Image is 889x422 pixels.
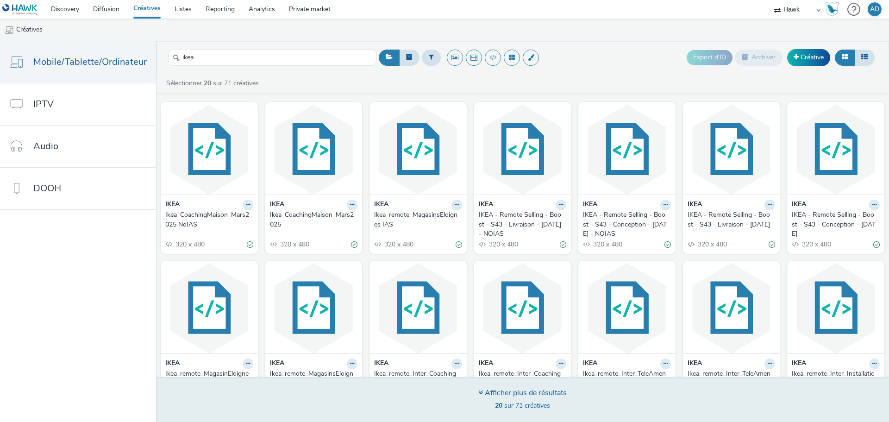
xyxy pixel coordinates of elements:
[583,359,597,369] strong: IKEA
[792,369,880,388] a: Ikea_remote_Inter_InstallationCuisine_0524_NoIAS
[583,200,597,210] strong: IKEA
[479,210,567,239] a: IKEA - Remote Selling - Boost - S43 - Livraison - [DATE] - NOIAS
[688,369,772,388] div: Ikea_remote_Inter_TeleAmenagement_NoIAS
[374,359,388,369] strong: IKEA
[854,50,875,65] button: Liste
[825,2,839,17] img: Hawk Academy
[479,369,567,388] a: Ikea_remote_Inter_CoachingMaison
[488,240,518,249] span: 320 x 480
[165,210,250,229] div: Ikea_CoachingMaison_Mars2025 NoIAS
[351,239,357,249] div: Valide
[456,239,462,249] div: Valide
[697,240,727,249] span: 320 x 480
[2,4,38,15] img: undefined Logo
[792,210,876,239] div: IKEA - Remote Selling - Boost - S43 - Conception - [DATE]
[479,200,493,210] strong: IKEA
[163,104,256,195] img: Ikea_CoachingMaison_Mars2025 NoIAS visual
[479,369,563,388] div: Ikea_remote_Inter_CoachingMaison
[268,263,360,353] img: Ikea_remote_MagasinsEloignes visual
[476,104,569,195] img: IKEA - Remote Selling - Boost - S43 - Livraison - Oct 2024 - NOIAS visual
[279,240,309,249] span: 320 x 480
[165,369,253,388] a: Ikea_remote_MagasinEloignes NoIAS
[789,263,882,353] img: Ikea_remote_Inter_InstallationCuisine_0524_NoIAS visual
[374,369,458,388] div: Ikea_remote_Inter_CoachingMaison NoIAS
[165,210,253,229] a: Ikea_CoachingMaison_Mars2025 NoIAS
[583,210,667,239] div: IKEA - Remote Selling - Boost - S43 - Conception - [DATE] - NOIAS
[33,182,61,195] span: DOOH
[735,50,783,65] button: Archiver
[163,263,256,353] img: Ikea_remote_MagasinEloignes NoIAS visual
[664,239,671,249] div: Valide
[270,369,358,388] a: Ikea_remote_MagasinsEloignes
[792,369,876,388] div: Ikea_remote_Inter_InstallationCuisine_0524_NoIAS
[789,104,882,195] img: IKEA - Remote Selling - Boost - S43 - Conception - Oct 2024 visual
[33,97,54,111] span: IPTV
[870,2,879,16] div: AD
[270,200,284,210] strong: IKEA
[581,104,673,195] img: IKEA - Remote Selling - Boost - S43 - Conception - Oct 2024 - NOIAS visual
[873,239,880,249] div: Valide
[374,210,458,229] div: Ikea_remote_MagasinsEloignes IAS
[801,240,831,249] span: 320 x 480
[592,240,622,249] span: 320 x 480
[687,50,732,65] button: Export d'ID
[688,200,702,210] strong: IKEA
[165,359,180,369] strong: IKEA
[374,369,462,388] a: Ikea_remote_Inter_CoachingMaison NoIAS
[204,79,211,88] strong: 20
[165,79,263,88] a: Sélectionner sur 71 créatives
[33,55,147,69] span: Mobile/Tablette/Ordinateur
[685,104,778,195] img: IKEA - Remote Selling - Boost - S43 - Livraison - Oct 2024 visual
[792,359,806,369] strong: IKEA
[685,263,778,353] img: Ikea_remote_Inter_TeleAmenagement_NoIAS visual
[787,49,830,66] a: Créative
[33,139,58,153] span: Audio
[478,388,567,398] div: Afficher plus de résultats
[247,239,253,249] div: Valide
[175,240,205,249] span: 320 x 480
[383,240,413,249] span: 320 x 480
[769,239,775,249] div: Valide
[583,369,671,388] a: Ikea_remote_Inter_TeleAmenagement
[688,210,776,229] a: IKEA - Remote Selling - Boost - S43 - Livraison - [DATE]
[374,210,462,229] a: Ikea_remote_MagasinsEloignes IAS
[270,359,284,369] strong: IKEA
[583,210,671,239] a: IKEA - Remote Selling - Boost - S43 - Conception - [DATE] - NOIAS
[560,239,566,249] div: Valide
[270,369,354,388] div: Ikea_remote_MagasinsEloignes
[168,50,376,66] input: Rechercher...
[688,359,702,369] strong: IKEA
[374,200,388,210] strong: IKEA
[581,263,673,353] img: Ikea_remote_Inter_TeleAmenagement visual
[268,104,360,195] img: Ikea_CoachingMaison_Mars2025 visual
[5,25,14,35] img: mobile
[476,263,569,353] img: Ikea_remote_Inter_CoachingMaison visual
[165,369,250,388] div: Ikea_remote_MagasinEloignes NoIAS
[792,210,880,239] a: IKEA - Remote Selling - Boost - S43 - Conception - [DATE]
[495,401,550,410] span: sur 71 créatives
[583,369,667,388] div: Ikea_remote_Inter_TeleAmenagement
[479,359,493,369] strong: IKEA
[825,2,843,17] a: Hawk Academy
[792,200,806,210] strong: IKEA
[270,210,354,229] div: Ikea_CoachingMaison_Mars2025
[372,104,464,195] img: Ikea_remote_MagasinsEloignes IAS visual
[688,369,776,388] a: Ikea_remote_Inter_TeleAmenagement_NoIAS
[270,210,358,229] a: Ikea_CoachingMaison_Mars2025
[495,401,502,410] strong: 20
[479,210,563,239] div: IKEA - Remote Selling - Boost - S43 - Livraison - [DATE] - NOIAS
[372,263,464,353] img: Ikea_remote_Inter_CoachingMaison NoIAS visual
[165,200,180,210] strong: IKEA
[688,210,772,229] div: IKEA - Remote Selling - Boost - S43 - Livraison - [DATE]
[835,50,855,65] button: Grille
